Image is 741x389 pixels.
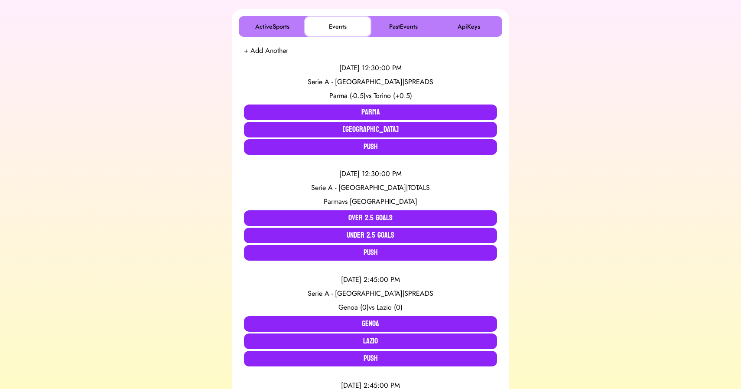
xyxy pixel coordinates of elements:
[244,316,497,332] button: Genoa
[329,91,366,101] span: Parma (-0.5)
[244,333,497,349] button: Lazio
[371,18,435,35] button: PastEvents
[244,288,497,299] div: Serie A - [GEOGRAPHIC_DATA] | SPREADS
[338,302,369,312] span: Genoa (0)
[244,139,497,155] button: Push
[324,196,342,206] span: Parma
[244,105,497,120] button: Parma
[244,228,497,243] button: Under 2.5 Goals
[244,77,497,87] div: Serie A - [GEOGRAPHIC_DATA] | SPREADS
[244,245,497,261] button: Push
[244,91,497,101] div: vs
[350,196,417,206] span: [GEOGRAPHIC_DATA]
[244,196,497,207] div: vs
[244,122,497,137] button: [GEOGRAPHIC_DATA]
[377,302,403,312] span: Lazio (0)
[244,302,497,313] div: vs
[306,18,370,35] button: Events
[244,63,497,73] div: [DATE] 12:30:00 PM
[244,351,497,366] button: Push
[244,210,497,226] button: Over 2.5 Goals
[244,46,288,56] button: + Add Another
[374,91,412,101] span: Torino (+0.5)
[244,275,497,285] div: [DATE] 2:45:00 PM
[244,169,497,179] div: [DATE] 12:30:00 PM
[437,18,500,35] button: ApiKeys
[240,18,304,35] button: ActiveSports
[244,183,497,193] div: Serie A - [GEOGRAPHIC_DATA] | TOTALS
